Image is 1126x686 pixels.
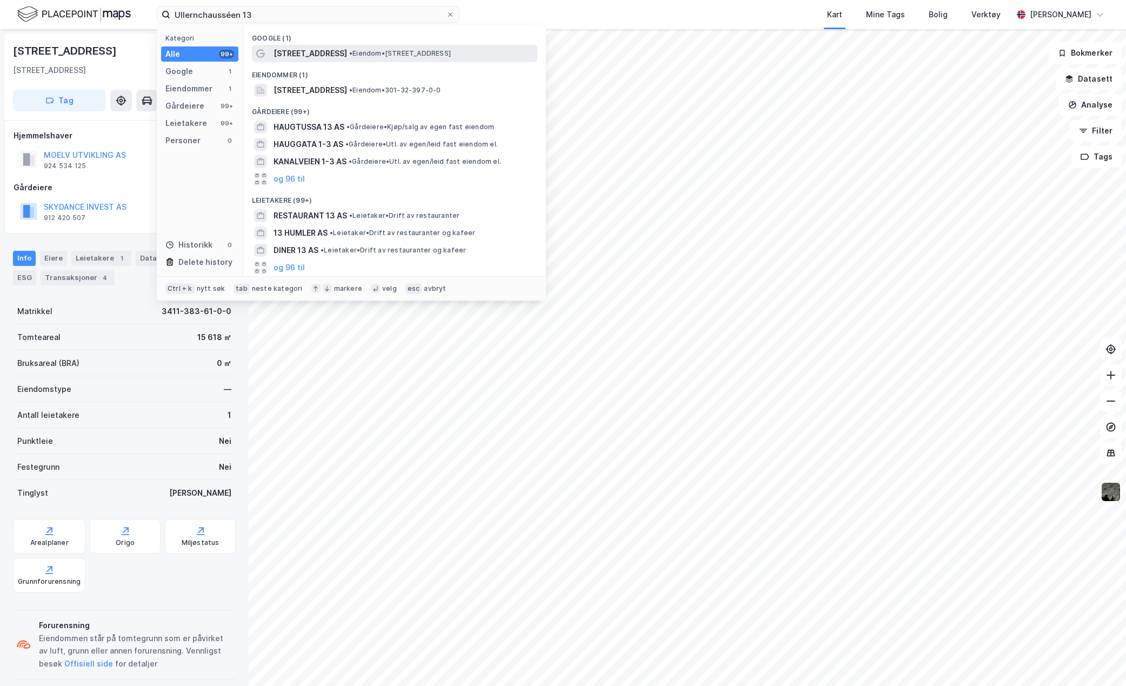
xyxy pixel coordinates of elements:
[243,99,546,118] div: Gårdeiere (99+)
[44,214,85,222] div: 912 420 507
[382,284,397,293] div: velg
[349,86,352,94] span: •
[225,84,234,93] div: 1
[17,5,131,24] img: logo.f888ab2527a4732fd821a326f86c7f29.svg
[165,48,180,61] div: Alle
[17,383,71,396] div: Eiendomstype
[165,117,207,130] div: Leietakere
[347,123,494,131] span: Gårdeiere • Kjøp/salg av egen fast eiendom
[1072,634,1126,686] div: Kontrollprogram for chat
[345,140,498,149] span: Gårdeiere • Utl. av egen/leid fast eiendom el.
[228,409,231,422] div: 1
[1030,8,1091,21] div: [PERSON_NAME]
[14,129,235,142] div: Hjemmelshaver
[165,134,201,147] div: Personer
[424,284,446,293] div: avbryt
[17,409,79,422] div: Antall leietakere
[219,102,234,110] div: 99+
[347,123,350,131] span: •
[165,283,195,294] div: Ctrl + k
[219,461,231,474] div: Nei
[1059,94,1122,116] button: Analyse
[13,251,36,266] div: Info
[17,461,59,474] div: Festegrunn
[330,229,475,237] span: Leietaker • Drift av restauranter og kafeer
[44,162,86,170] div: 924 534 125
[349,211,459,220] span: Leietaker • Drift av restauranter
[330,229,333,237] span: •
[1049,42,1122,64] button: Bokmerker
[136,251,176,266] div: Datasett
[345,140,349,148] span: •
[234,283,250,294] div: tab
[40,251,67,266] div: Eiere
[274,227,328,239] span: 13 HUMLER AS
[165,238,212,251] div: Historikk
[349,86,441,95] span: Eiendom • 301-32-397-0-0
[165,82,212,95] div: Eiendommer
[13,42,119,59] div: [STREET_ADDRESS]
[217,357,231,370] div: 0 ㎡
[18,577,81,586] div: Grunnforurensning
[116,253,127,264] div: 1
[99,272,110,283] div: 4
[197,331,231,344] div: 15 618 ㎡
[170,6,446,23] input: Søk på adresse, matrikkel, gårdeiere, leietakere eller personer
[182,538,219,547] div: Miljøstatus
[274,261,305,274] button: og 96 til
[1056,68,1122,90] button: Datasett
[13,64,86,77] div: [STREET_ADDRESS]
[1101,482,1121,502] img: 9k=
[1072,634,1126,686] iframe: Chat Widget
[17,331,61,344] div: Tomteareal
[13,270,36,285] div: ESG
[349,211,352,219] span: •
[243,188,546,207] div: Leietakere (99+)
[321,246,324,254] span: •
[349,49,451,58] span: Eiendom • [STREET_ADDRESS]
[971,8,1001,21] div: Verktøy
[252,284,303,293] div: neste kategori
[17,487,48,499] div: Tinglyst
[274,172,305,185] button: og 96 til
[17,435,53,448] div: Punktleie
[1071,146,1122,168] button: Tags
[30,538,69,547] div: Arealplaner
[405,283,422,294] div: esc
[274,244,318,257] span: DINER 13 AS
[41,270,115,285] div: Transaksjoner
[274,47,347,60] span: [STREET_ADDRESS]
[243,62,546,82] div: Eiendommer (1)
[39,619,231,632] div: Forurensning
[219,119,234,128] div: 99+
[165,99,204,112] div: Gårdeiere
[178,256,232,269] div: Delete history
[225,67,234,76] div: 1
[1070,120,1122,142] button: Filter
[349,49,352,57] span: •
[162,305,231,318] div: 3411-383-61-0-0
[827,8,842,21] div: Kart
[71,251,131,266] div: Leietakere
[321,246,466,255] span: Leietaker • Drift av restauranter og kafeer
[334,284,362,293] div: markere
[866,8,905,21] div: Mine Tags
[116,538,135,547] div: Origo
[39,632,231,671] div: Eiendommen står på tomtegrunn som er påvirket av luft, grunn eller annen forurensning. Vennligst ...
[219,50,234,58] div: 99+
[224,383,231,396] div: —
[225,241,234,249] div: 0
[225,136,234,145] div: 0
[13,90,106,111] button: Tag
[219,435,231,448] div: Nei
[17,357,79,370] div: Bruksareal (BRA)
[274,138,343,151] span: HAUGGATA 1-3 AS
[243,25,546,45] div: Google (1)
[17,305,52,318] div: Matrikkel
[274,209,347,222] span: RESTAURANT 13 AS
[165,34,238,42] div: Kategori
[197,284,225,293] div: nytt søk
[929,8,948,21] div: Bolig
[349,157,501,166] span: Gårdeiere • Utl. av egen/leid fast eiendom el.
[349,157,352,165] span: •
